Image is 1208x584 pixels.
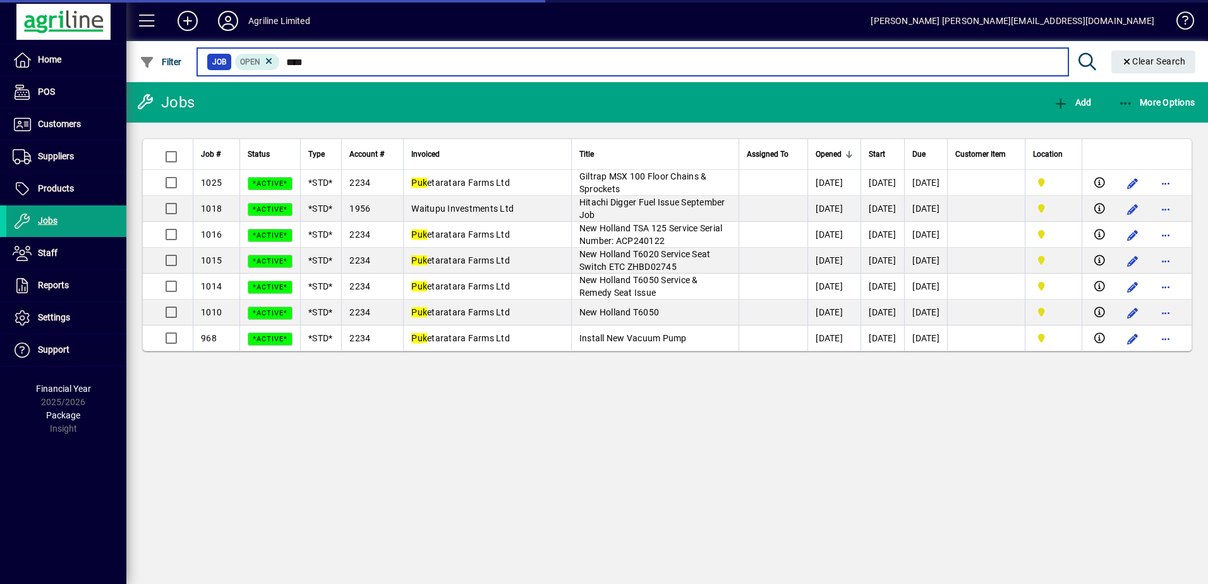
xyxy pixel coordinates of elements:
span: More Options [1118,97,1195,107]
span: Job [212,56,226,68]
span: Customer Item [955,147,1006,161]
button: Filter [136,51,185,73]
span: 2234 [349,178,370,188]
span: Location [1033,147,1063,161]
td: [DATE] [904,248,947,274]
div: Assigned To [747,147,800,161]
td: [DATE] [807,300,861,325]
div: [PERSON_NAME] [PERSON_NAME][EMAIL_ADDRESS][DOMAIN_NAME] [871,11,1154,31]
span: etaratara Farms Ltd [411,333,510,343]
td: [DATE] [807,248,861,274]
a: Support [6,334,126,366]
td: [DATE] [861,248,904,274]
span: Open [240,58,260,66]
span: Dargaville [1033,202,1074,216]
td: [DATE] [861,274,904,300]
div: Due [912,147,939,161]
button: More options [1156,251,1176,271]
span: Title [579,147,594,161]
span: Dargaville [1033,228,1074,241]
button: More Options [1115,91,1199,114]
span: Hitachi Digger Fuel Issue September Job [579,197,725,220]
a: Home [6,44,126,76]
button: Edit [1123,173,1143,193]
span: 1015 [201,255,222,265]
button: More options [1156,173,1176,193]
span: New Holland T6050 Service & Remedy Seat Issue [579,275,698,298]
span: 968 [201,333,217,343]
span: Account # [349,147,384,161]
span: New Holland T6020 Service Seat Switch ETC ZHBD02745 [579,249,711,272]
td: [DATE] [807,170,861,196]
td: [DATE] [861,196,904,222]
span: etaratara Farms Ltd [411,281,510,291]
td: [DATE] [861,300,904,325]
span: Start [869,147,885,161]
span: 1018 [201,204,222,214]
span: Dargaville [1033,305,1074,319]
button: More options [1156,303,1176,323]
a: Settings [6,302,126,334]
div: Job # [201,147,232,161]
span: 2234 [349,255,370,265]
td: [DATE] [904,325,947,351]
span: Status [248,147,270,161]
button: Edit [1123,329,1143,349]
button: Edit [1123,277,1143,297]
button: Add [167,9,208,32]
em: Puk [411,255,427,265]
button: Edit [1123,303,1143,323]
span: Financial Year [36,384,91,394]
td: [DATE] [904,196,947,222]
span: Dargaville [1033,279,1074,293]
span: Assigned To [747,147,788,161]
span: Dargaville [1033,331,1074,345]
div: Customer Item [955,147,1017,161]
button: More options [1156,199,1176,219]
mat-chip: Open Status: Open [235,54,280,70]
span: etaratara Farms Ltd [411,178,510,188]
span: 2234 [349,281,370,291]
td: [DATE] [807,274,861,300]
span: Suppliers [38,151,74,161]
span: Products [38,183,74,193]
span: Home [38,54,61,64]
span: Support [38,344,69,355]
span: Customers [38,119,81,129]
span: Jobs [38,216,57,226]
button: Edit [1123,251,1143,271]
button: More options [1156,329,1176,349]
a: Staff [6,238,126,269]
td: [DATE] [904,170,947,196]
td: [DATE] [861,325,904,351]
span: etaratara Farms Ltd [411,229,510,240]
span: Giltrap MSX 100 Floor Chains & Sprockets [579,171,707,194]
td: [DATE] [904,300,947,325]
span: Due [912,147,926,161]
button: Profile [208,9,248,32]
em: Puk [411,229,427,240]
em: Puk [411,178,427,188]
button: Clear [1111,51,1196,73]
span: etaratara Farms Ltd [411,307,510,317]
em: Puk [411,281,427,291]
div: Jobs [136,92,195,113]
span: Clear Search [1121,56,1186,66]
a: Products [6,173,126,205]
span: Staff [38,248,57,258]
span: Add [1053,97,1091,107]
div: Account # [349,147,396,161]
button: More options [1156,225,1176,245]
span: Dargaville [1033,176,1074,190]
span: 1016 [201,229,222,240]
td: [DATE] [861,170,904,196]
span: 2234 [349,307,370,317]
a: Customers [6,109,126,140]
span: Reports [38,280,69,290]
div: Agriline Limited [248,11,310,31]
span: Opened [816,147,842,161]
span: 1010 [201,307,222,317]
a: POS [6,76,126,108]
button: Add [1050,91,1094,114]
button: More options [1156,277,1176,297]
